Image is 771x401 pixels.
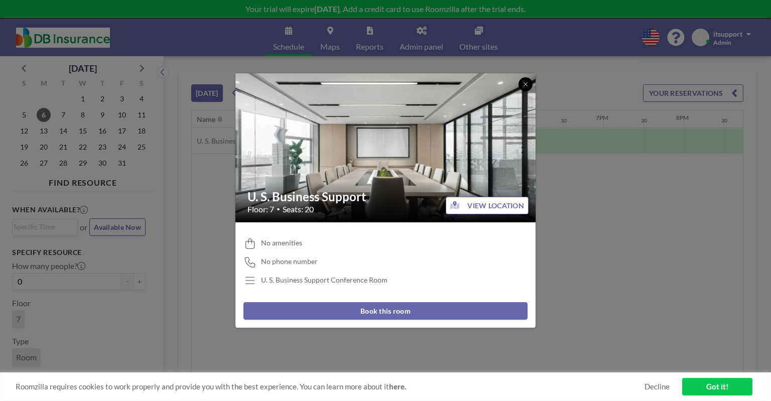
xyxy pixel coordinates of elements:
[446,197,529,214] button: VIEW LOCATION
[243,302,528,320] button: Book this room
[16,382,645,391] span: Roomzilla requires cookies to work properly and provide you with the best experience. You can lea...
[261,257,318,266] span: No phone number
[645,382,670,391] a: Decline
[389,382,406,391] a: here.
[277,205,280,213] span: •
[283,204,314,214] span: Seats: 20
[261,276,388,285] p: U. S. Business Support Conference Room
[247,189,525,204] h2: U. S. Business Support
[235,37,537,257] img: 537.jpg
[682,378,752,395] a: Got it!
[261,238,302,247] span: No amenities
[247,204,274,214] span: Floor: 7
